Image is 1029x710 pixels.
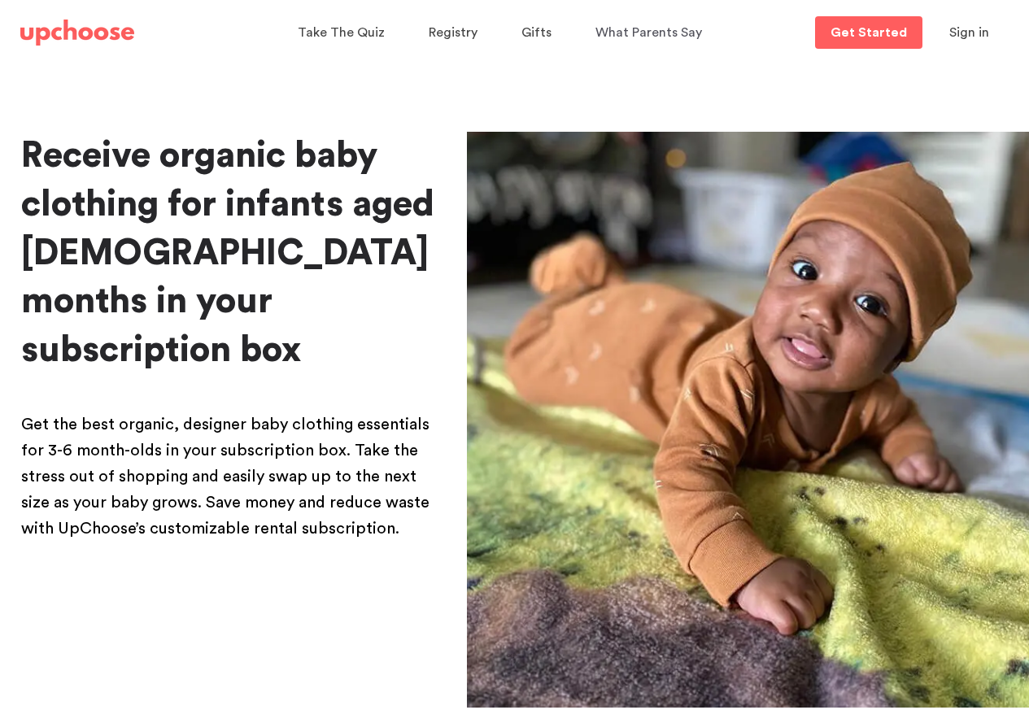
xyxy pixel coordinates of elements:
a: Gifts [521,17,556,49]
p: Get Started [831,26,907,39]
span: Gifts [521,26,552,39]
span: Registry [429,26,477,39]
a: Registry [429,17,482,49]
a: What Parents Say [595,17,707,49]
button: Sign in [929,16,1009,49]
h1: Receive organic baby clothing for infants aged [DEMOGRAPHIC_DATA] months in your subscription box [21,132,441,375]
a: Take The Quiz [298,17,390,49]
span: What Parents Say [595,26,702,39]
a: Get Started [815,16,922,49]
span: Sign in [949,26,989,39]
span: Take The Quiz [298,26,385,39]
span: Get the best organic, designer baby clothing essentials for 3-6 month-olds in your subscription b... [21,416,429,537]
a: UpChoose [20,16,134,50]
img: UpChoose [20,20,134,46]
